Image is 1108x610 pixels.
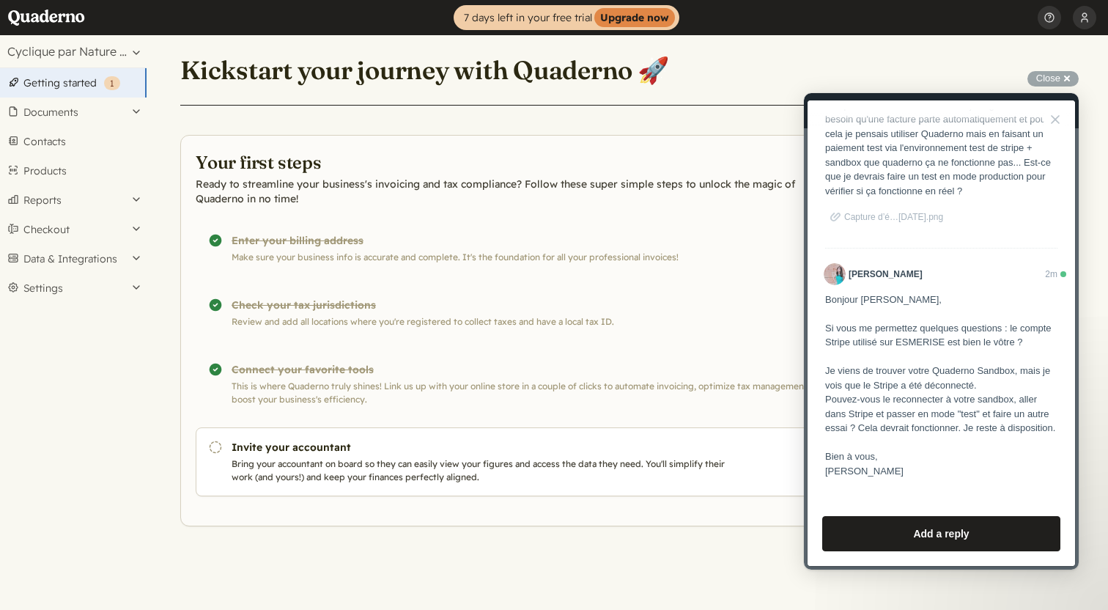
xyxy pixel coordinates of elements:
[232,440,731,455] h3: Invite your accountant
[454,5,679,30] a: 7 days left in your free trialUpgrade now
[196,427,842,496] a: Invite your accountant Bring your accountant on board so they can easily view your figures and ac...
[594,8,675,27] strong: Upgrade now
[804,93,1079,570] iframe: Help Scout Beacon - Live Chat, Contact Form, and Knowledge Base
[1027,71,1079,87] button: Close
[110,78,114,89] span: 1
[196,150,842,174] h2: Your first steps
[180,54,669,87] h1: Kickstart your journey with Quaderno 🚀
[196,177,842,206] p: Ready to streamline your business's invoicing and tax compliance? Follow these super simple steps...
[1036,73,1060,84] span: Close
[232,457,731,484] p: Bring your accountant on board so they can easily view your figures and access the data they need...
